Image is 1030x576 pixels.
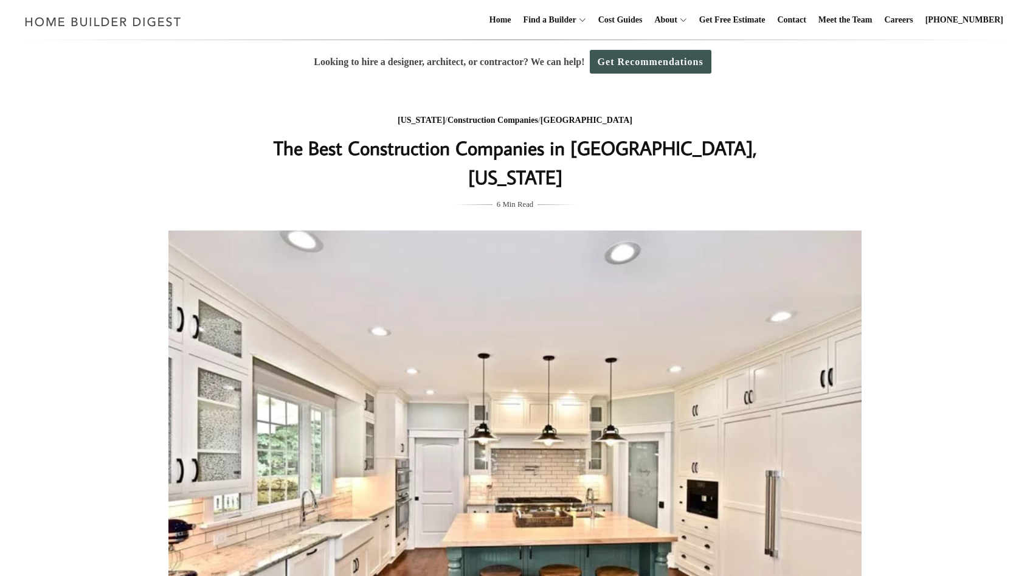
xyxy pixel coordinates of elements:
[649,1,677,40] a: About
[880,1,918,40] a: Careers
[814,1,877,40] a: Meet the Team
[593,1,648,40] a: Cost Guides
[590,50,711,74] a: Get Recommendations
[694,1,770,40] a: Get Free Estimate
[272,113,758,128] div: / /
[272,133,758,192] h1: The Best Construction Companies in [GEOGRAPHIC_DATA], [US_STATE]
[541,116,632,125] a: [GEOGRAPHIC_DATA]
[772,1,811,40] a: Contact
[519,1,576,40] a: Find a Builder
[398,116,445,125] a: [US_STATE]
[497,198,533,211] span: 6 Min Read
[921,1,1008,40] a: [PHONE_NUMBER]
[485,1,516,40] a: Home
[448,116,538,125] a: Construction Companies
[19,10,187,33] img: Home Builder Digest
